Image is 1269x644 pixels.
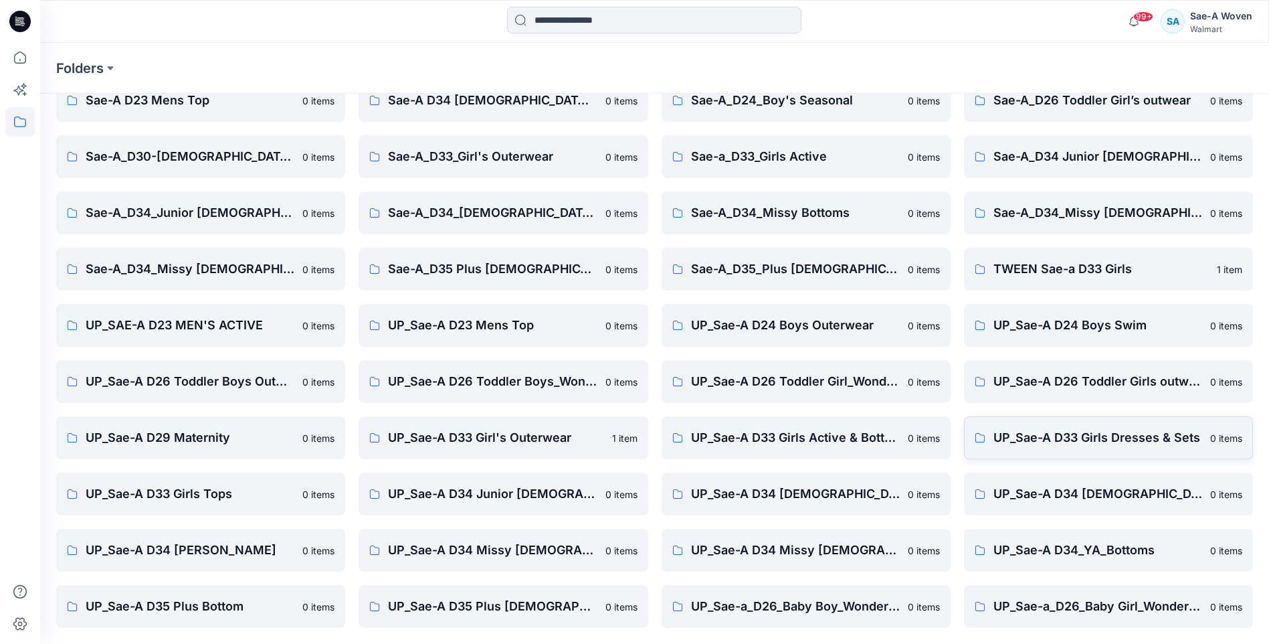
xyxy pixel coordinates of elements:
p: 0 items [908,319,940,333]
a: Sae-A_D34_Junior [DEMOGRAPHIC_DATA] bottom0 items [56,191,345,234]
p: UP_Sae-A D24 Boys Outerwear [691,316,900,335]
p: UP_Sae-a_D26_Baby Girl_Wonder Nation [993,597,1202,616]
a: UP_Sae-A D34 [PERSON_NAME]0 items [56,529,345,572]
p: 0 items [1210,206,1242,220]
p: 0 items [605,375,638,389]
a: UP_Sae-A D35 Plus [DEMOGRAPHIC_DATA] Top0 items [359,585,648,628]
a: UP_Sae-A D34 Missy [DEMOGRAPHIC_DATA] Top Woven0 items [662,529,951,572]
a: UP_SAE-A D23 MEN'S ACTIVE0 items [56,304,345,347]
p: 0 items [302,600,334,614]
p: 0 items [605,206,638,220]
a: Sae-A_D24_Boy's Seasonal0 items [662,79,951,122]
p: 0 items [302,319,334,333]
p: UP_Sae-A D33 Girls Dresses & Sets [993,428,1202,447]
p: UP_Sae-A D26 Toddler Girl_Wonder Nation Sportswear [691,372,900,391]
a: Sae-A_D34_[DEMOGRAPHIC_DATA] Outerwear0 items [359,191,648,234]
p: UP_Sae-A D33 Girls Tops [86,485,294,503]
p: UP_Sae-A D34 [DEMOGRAPHIC_DATA] Outerwear [993,485,1202,503]
a: UP_Sae-A D33 Girl's Outerwear1 item [359,416,648,459]
p: 0 items [908,487,940,501]
p: 0 items [605,150,638,164]
a: Sae-A D23 Mens Top0 items [56,79,345,122]
p: UP_Sae-A D34 Missy [DEMOGRAPHIC_DATA] Dresses [388,541,597,560]
p: 0 items [605,319,638,333]
p: 0 items [302,206,334,220]
p: 0 items [908,375,940,389]
div: Sae-A Woven [1190,8,1252,24]
p: 0 items [605,262,638,276]
p: 0 items [1210,150,1242,164]
p: Sae-A_D33_Girl's Outerwear [388,147,597,166]
p: UP_Sae-A D23 Mens Top [388,316,597,335]
p: 0 items [1210,544,1242,558]
p: UP_Sae-A D34 [PERSON_NAME] [86,541,294,560]
p: UP_Sae-A D34 Missy [DEMOGRAPHIC_DATA] Top Woven [691,541,900,560]
a: Sae-a_D33_Girls Active0 items [662,135,951,178]
p: 0 items [1210,319,1242,333]
a: TWEEN Sae-a D33 Girls1 item [964,248,1253,291]
p: UP_Sae-A D24 Boys Swim [993,316,1202,335]
a: UP_Sae-A D34 [DEMOGRAPHIC_DATA] Knit Tops0 items [662,473,951,515]
p: UP_Sae-A D34 Junior [DEMOGRAPHIC_DATA] top [388,485,597,503]
a: UP_Sae-A D35 Plus Bottom0 items [56,585,345,628]
a: Sae-A_D34 Junior [DEMOGRAPHIC_DATA] top0 items [964,135,1253,178]
a: UP_Sae-A D26 Toddler Boys_Wonder Nation Sportswear0 items [359,360,648,403]
a: UP_Sae-A D26 Toddler Girls outwear0 items [964,360,1253,403]
p: Sae-A_D24_Boy's Seasonal [691,91,900,110]
p: 0 items [908,150,940,164]
a: UP_Sae-A D26 Toddler Girl_Wonder Nation Sportswear0 items [662,360,951,403]
p: Sae-A_D34_[DEMOGRAPHIC_DATA] Outerwear [388,204,597,222]
p: 0 items [908,94,940,108]
p: 0 items [605,600,638,614]
a: UP_Sae-A D29 Maternity0 items [56,416,345,459]
a: Sae-A_D34_Missy [DEMOGRAPHIC_DATA] Dresses0 items [964,191,1253,234]
p: UP_Sae-A D29 Maternity [86,428,294,447]
a: UP_Sae-A D33 Girls Tops0 items [56,473,345,515]
p: 0 items [605,544,638,558]
a: UP_Sae-A D24 Boys Outerwear0 items [662,304,951,347]
p: 0 items [908,544,940,558]
a: UP_Sae-A D34_YA_Bottoms0 items [964,529,1253,572]
p: 0 items [1210,94,1242,108]
p: Sae-A_D35_Plus [DEMOGRAPHIC_DATA] Top [691,260,900,278]
p: 0 items [1210,375,1242,389]
a: Sae-A_D34_Missy Bottoms0 items [662,191,951,234]
p: 0 items [1210,431,1242,445]
p: 0 items [908,262,940,276]
a: UP_Sae-A D34 Junior [DEMOGRAPHIC_DATA] top0 items [359,473,648,515]
p: UP_Sae-A D26 Toddler Boys_Wonder Nation Sportswear [388,372,597,391]
p: Sae-A_D34_Missy Bottoms [691,204,900,222]
p: 0 items [908,600,940,614]
a: Sae-A_D30-[DEMOGRAPHIC_DATA] Maternity0 items [56,135,345,178]
p: UP_Sae-a_D26_Baby Boy_Wonder Nation [691,597,900,616]
p: UP_Sae-A D34 [DEMOGRAPHIC_DATA] Knit Tops [691,485,900,503]
p: Sae-A D23 Mens Top [86,91,294,110]
p: 1 item [1217,262,1242,276]
p: UP_Sae-A D34_YA_Bottoms [993,541,1202,560]
p: 0 items [1210,600,1242,614]
span: 99+ [1133,11,1153,22]
p: Sae-A_D34_Missy [DEMOGRAPHIC_DATA] Dresses [993,204,1202,222]
p: TWEEN Sae-a D33 Girls [993,260,1209,278]
a: Sae-A_D33_Girl's Outerwear0 items [359,135,648,178]
a: UP_Sae-A D24 Boys Swim0 items [964,304,1253,347]
p: Sae-A_D30-[DEMOGRAPHIC_DATA] Maternity [86,147,294,166]
a: UP_Sae-a_D26_Baby Boy_Wonder Nation0 items [662,585,951,628]
p: 0 items [908,431,940,445]
div: SA [1161,9,1185,33]
p: Sae-A_D35 Plus [DEMOGRAPHIC_DATA] Bottom [388,260,597,278]
a: UP_Sae-A D33 Girls Active & Bottoms0 items [662,416,951,459]
a: Sae-A_D35 Plus [DEMOGRAPHIC_DATA] Bottom0 items [359,248,648,291]
a: UP_Sae-A D33 Girls Dresses & Sets0 items [964,416,1253,459]
p: 0 items [302,375,334,389]
a: Sae-A D34 [DEMOGRAPHIC_DATA] Knit Tops0 items [359,79,648,122]
p: 0 items [605,94,638,108]
p: 0 items [1210,487,1242,501]
a: Sae-A_D26 Toddler Girl’s outwear0 items [964,79,1253,122]
p: 0 items [302,431,334,445]
p: 0 items [302,94,334,108]
a: Folders [56,59,104,78]
p: 0 items [302,544,334,558]
a: UP_Sae-a_D26_Baby Girl_Wonder Nation0 items [964,585,1253,628]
